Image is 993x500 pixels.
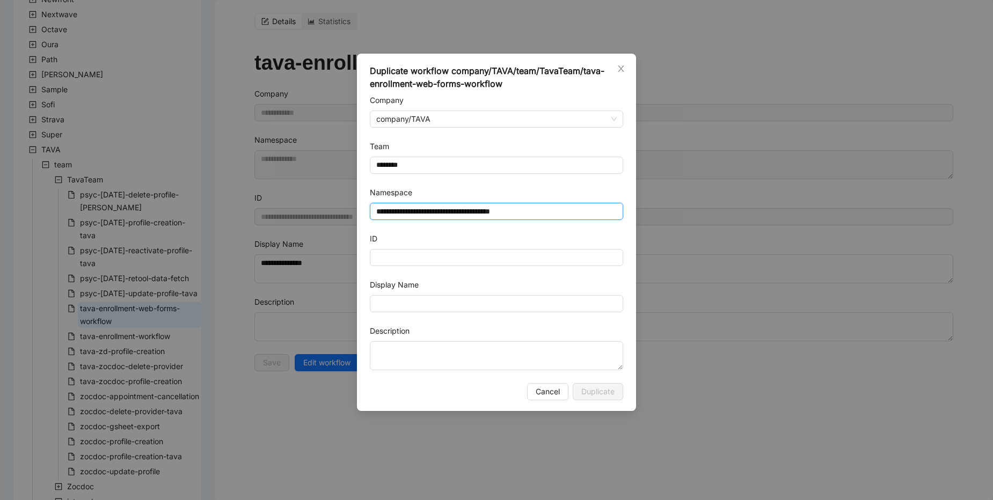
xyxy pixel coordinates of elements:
[370,233,377,245] label: ID
[370,341,623,370] textarea: Description Description
[376,111,617,127] span: company/TAVA
[370,295,623,312] input: Display Name Display Name
[573,383,623,400] button: Duplicate
[376,157,617,173] input: Team
[615,63,627,75] button: Close
[370,279,419,291] label: Display Name
[536,386,560,398] span: Cancel
[370,141,389,152] label: Team
[370,249,623,266] input: ID ID
[370,64,623,90] div: Duplicate workflow company/TAVA/team/TavaTeam/tava-enrollment-web-forms-workflow
[527,383,568,400] button: Cancel
[617,64,625,73] span: close
[370,203,623,220] input: Namespace Namespace
[370,325,410,337] label: Description
[581,386,615,398] span: Duplicate
[370,94,404,106] label: Company
[370,187,412,198] label: Namespace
